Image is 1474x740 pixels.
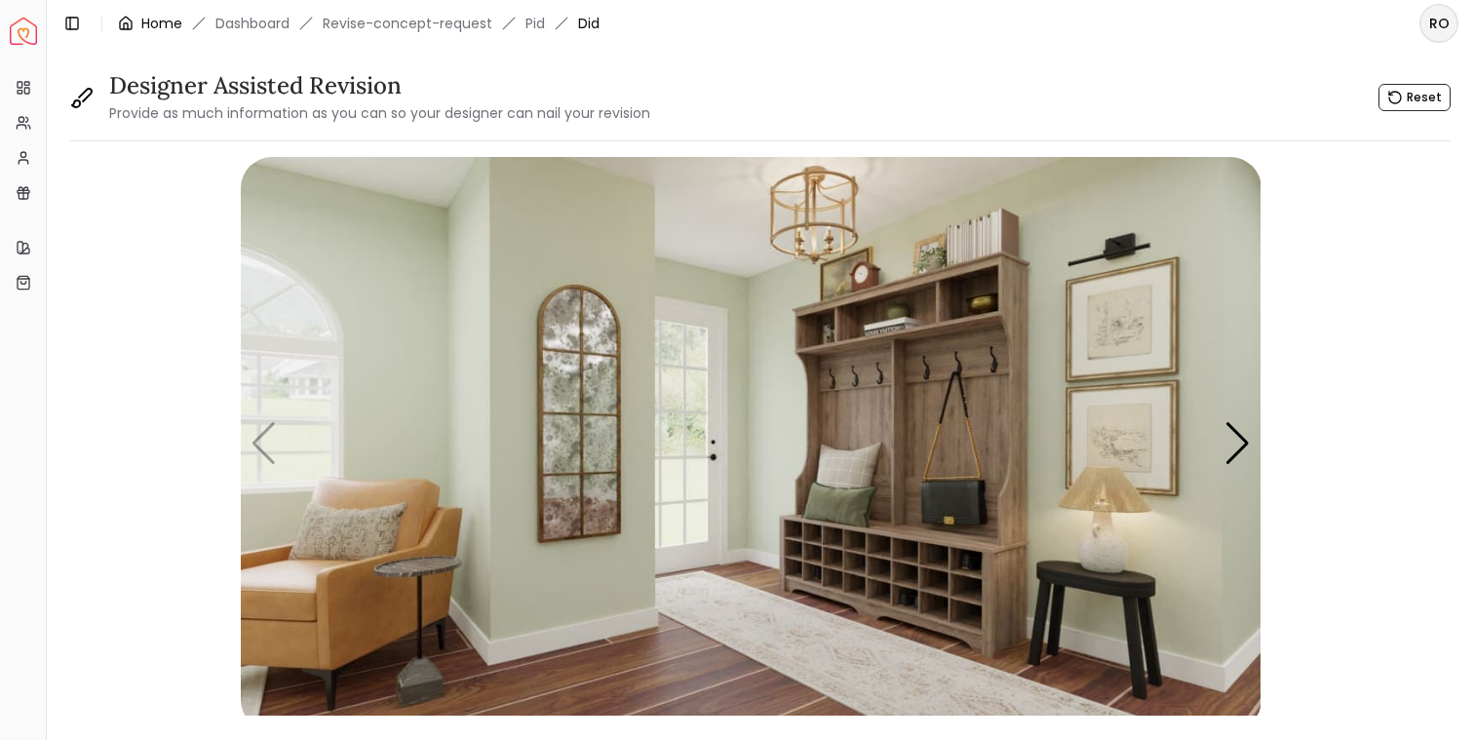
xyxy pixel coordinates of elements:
a: Spacejoy [10,18,37,45]
div: Next slide [1224,422,1251,465]
nav: breadcrumb [118,14,600,33]
button: Reset [1378,84,1451,111]
img: 68a228d87d489a0013346305 [241,157,1261,731]
button: RO [1419,4,1458,43]
a: Dashboard [215,14,290,33]
div: 1 / 4 [241,157,1261,731]
h3: Designer Assisted Revision [109,70,650,101]
div: Carousel [241,157,1261,731]
a: Revise-concept-request [323,14,492,33]
img: Spacejoy Logo [10,18,37,45]
small: Provide as much information as you can so your designer can nail your revision [109,103,650,123]
a: Home [141,14,182,33]
a: Pid [525,14,545,33]
span: Did [578,14,600,33]
span: RO [1421,6,1456,41]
